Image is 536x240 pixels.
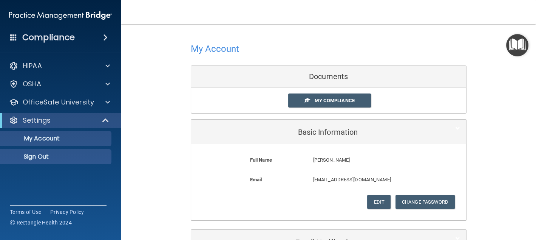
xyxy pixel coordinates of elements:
[250,177,262,182] b: Email
[9,98,110,107] a: OfficeSafe University
[506,34,528,56] button: Open Resource Center
[50,208,84,216] a: Privacy Policy
[9,61,110,70] a: HIPAA
[5,153,108,161] p: Sign Out
[23,61,42,70] p: HIPAA
[23,98,94,107] p: OfficeSafe University
[23,79,42,89] p: OSHA
[10,208,41,216] a: Terms of Use
[22,32,75,43] h4: Compliance
[23,116,51,125] p: Settings
[9,116,110,125] a: Settings
[5,135,108,142] p: My Account
[367,195,390,209] button: Edit
[250,157,272,163] b: Full Name
[406,187,527,217] iframe: Drift Widget Chat Controller
[191,44,239,54] h4: My Account
[197,123,460,140] a: Basic Information
[9,8,112,23] img: PMB logo
[9,79,110,89] a: OSHA
[197,128,437,136] h5: Basic Information
[313,175,428,184] p: [EMAIL_ADDRESS][DOMAIN_NAME]
[395,195,455,209] button: Change Password
[10,219,72,226] span: Ⓒ Rectangle Health 2024
[315,98,354,103] span: My Compliance
[191,66,466,88] div: Documents
[313,156,428,165] p: [PERSON_NAME]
